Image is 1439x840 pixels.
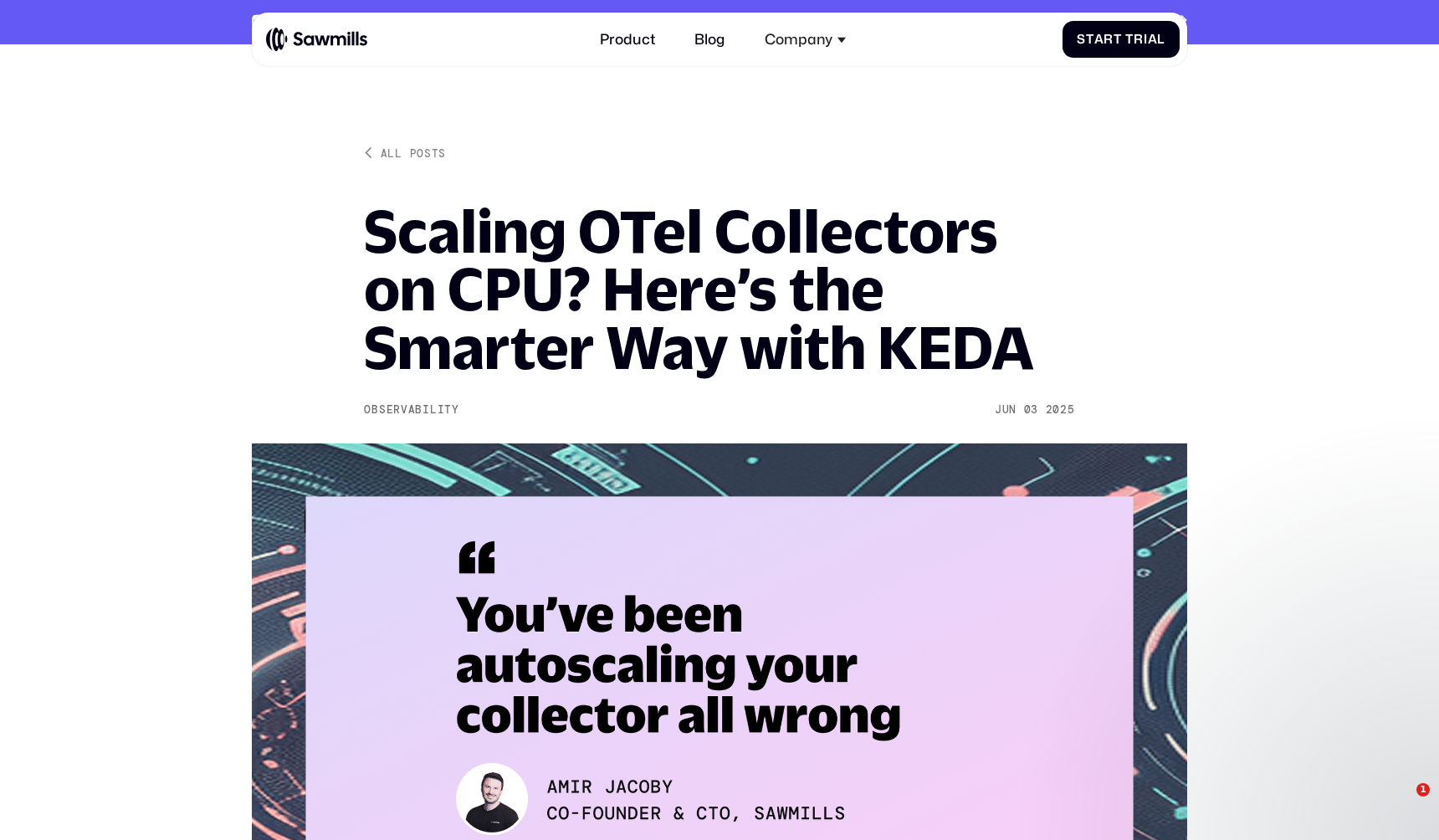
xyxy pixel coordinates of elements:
[1157,32,1165,47] span: l
[684,20,736,59] a: Blog
[1046,403,1075,416] div: 2025
[1104,32,1114,47] span: r
[1382,783,1422,823] iframe: Intercom live chat
[995,403,1017,416] div: Jun
[1094,32,1104,47] span: a
[1148,32,1158,47] span: a
[381,146,446,160] div: All posts
[364,146,446,160] a: All posts
[1125,32,1134,47] span: T
[1416,783,1430,796] span: 1
[754,20,858,59] div: Company
[589,20,666,59] a: Product
[1063,21,1180,58] a: StartTrial
[1086,32,1094,47] span: t
[1114,32,1122,47] span: t
[1024,403,1038,416] div: 03
[1134,32,1144,47] span: r
[765,31,832,49] div: Company
[364,202,1074,376] h1: Scaling OTel Collectors on CPU? Here’s the Smarter Way with KEDA
[1077,32,1086,47] span: S
[1144,32,1148,47] span: i
[364,403,458,416] div: Observability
